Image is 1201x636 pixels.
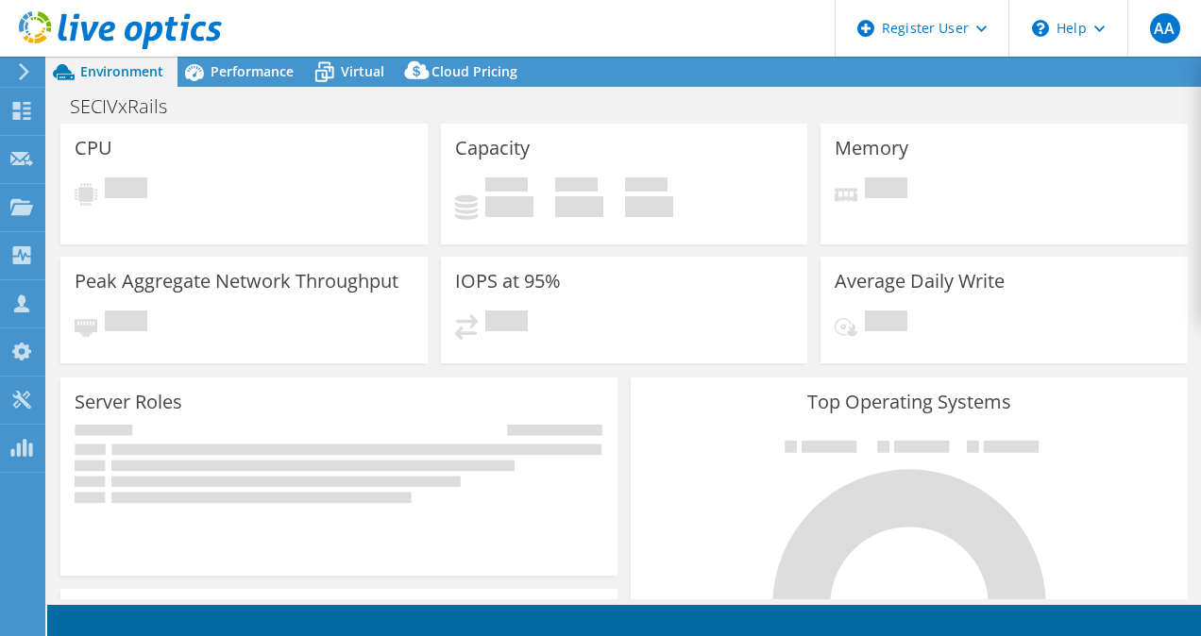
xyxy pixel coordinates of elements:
[75,392,182,412] h3: Server Roles
[625,177,668,196] span: Total
[211,62,294,80] span: Performance
[645,392,1174,412] h3: Top Operating Systems
[485,177,528,196] span: Used
[625,196,673,217] h4: 0 GiB
[865,177,907,203] span: Pending
[835,271,1005,292] h3: Average Daily Write
[455,138,530,159] h3: Capacity
[485,196,533,217] h4: 0 GiB
[555,177,598,196] span: Free
[555,196,603,217] h4: 0 GiB
[835,138,908,159] h3: Memory
[1150,13,1180,43] span: AA
[865,310,907,336] span: Pending
[455,271,561,292] h3: IOPS at 95%
[431,62,517,80] span: Cloud Pricing
[105,177,147,203] span: Pending
[1032,20,1049,37] svg: \n
[61,96,196,117] h1: SECIVxRails
[485,310,528,336] span: Pending
[75,138,112,159] h3: CPU
[105,310,147,336] span: Pending
[80,62,163,80] span: Environment
[75,271,398,292] h3: Peak Aggregate Network Throughput
[341,62,384,80] span: Virtual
